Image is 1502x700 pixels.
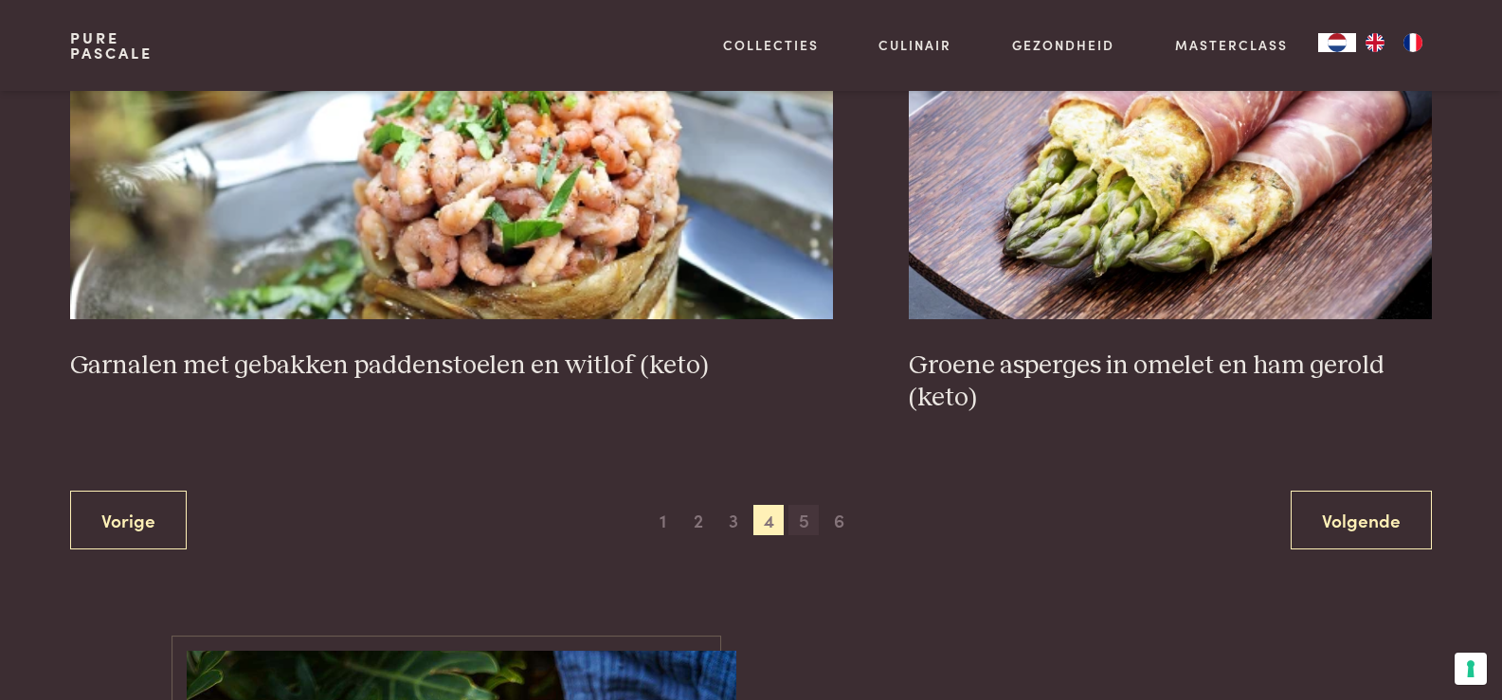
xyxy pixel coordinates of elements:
[1356,33,1394,52] a: EN
[718,505,749,535] span: 3
[1012,35,1114,55] a: Gezondheid
[70,350,833,383] h3: Garnalen met gebakken paddenstoelen en witlof (keto)
[1394,33,1432,52] a: FR
[70,491,187,550] a: Vorige
[1175,35,1288,55] a: Masterclass
[878,35,951,55] a: Culinair
[1455,653,1487,685] button: Uw voorkeuren voor toestemming voor trackingtechnologieën
[648,505,679,535] span: 1
[70,30,153,61] a: PurePascale
[788,505,819,535] span: 5
[1318,33,1356,52] a: NL
[723,35,819,55] a: Collecties
[824,505,855,535] span: 6
[683,505,714,535] span: 2
[1356,33,1432,52] ul: Language list
[1318,33,1432,52] aside: Language selected: Nederlands
[1291,491,1432,550] a: Volgende
[1318,33,1356,52] div: Language
[753,505,784,535] span: 4
[909,350,1432,415] h3: Groene asperges in omelet en ham gerold (keto)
